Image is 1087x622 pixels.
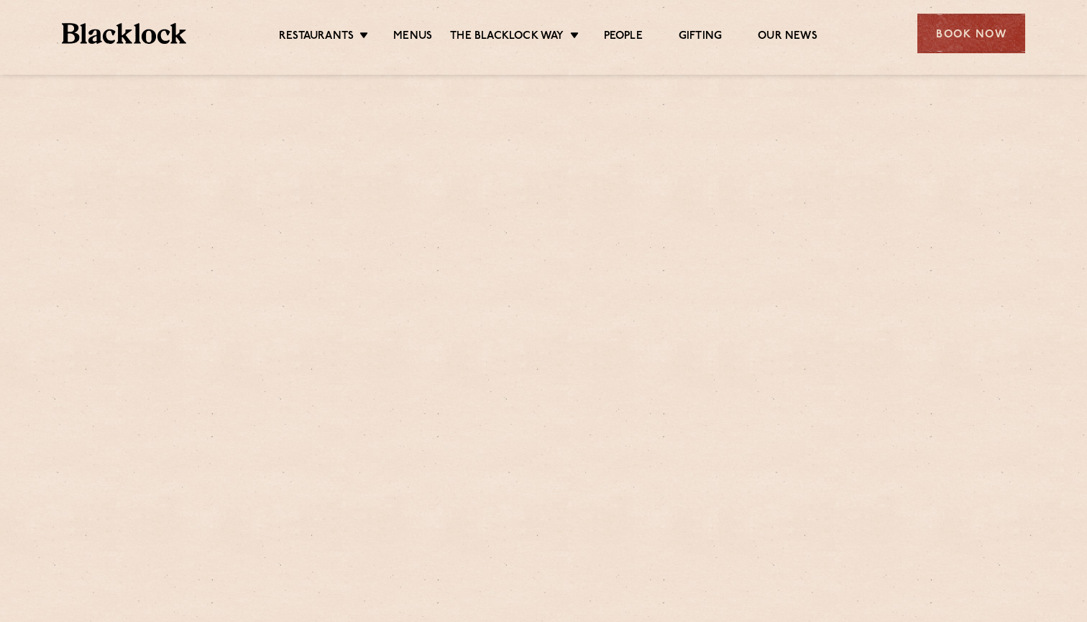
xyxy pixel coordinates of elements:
a: Gifting [679,29,722,45]
a: Our News [758,29,817,45]
img: BL_Textured_Logo-footer-cropped.svg [62,23,186,44]
a: People [604,29,643,45]
a: Menus [393,29,432,45]
div: Book Now [917,14,1025,53]
a: The Blacklock Way [450,29,564,45]
a: Restaurants [279,29,354,45]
